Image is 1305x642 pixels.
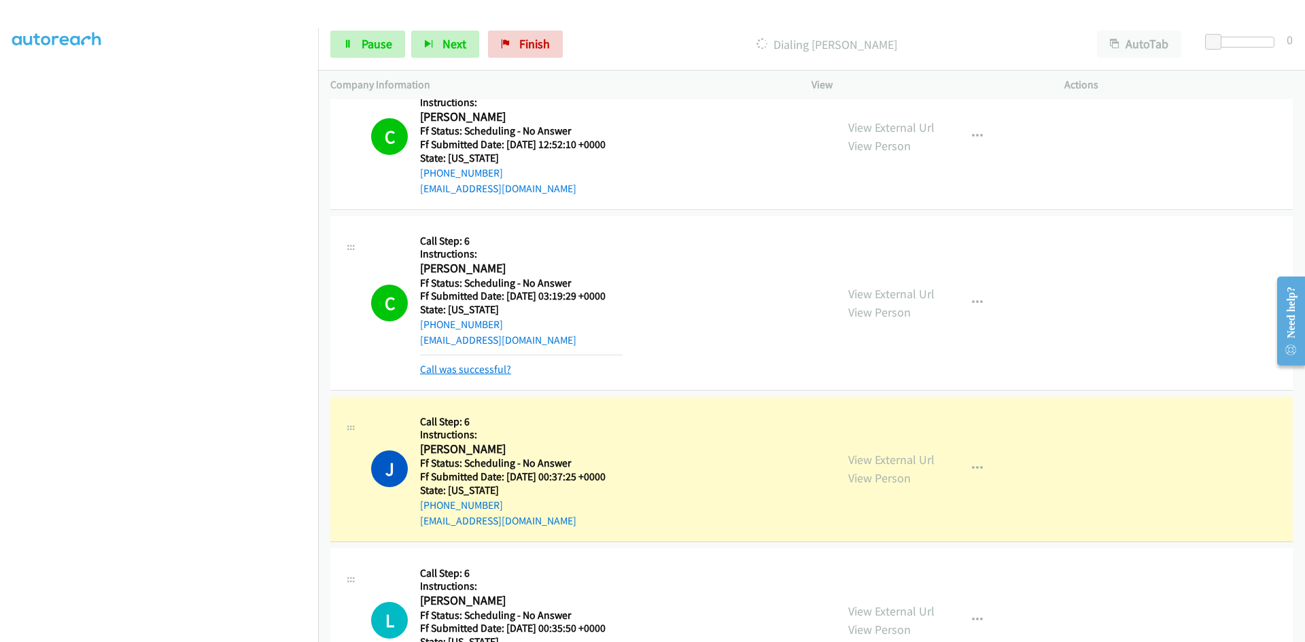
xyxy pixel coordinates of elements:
[848,304,911,320] a: View Person
[420,334,576,346] a: [EMAIL_ADDRESS][DOMAIN_NAME]
[330,77,787,93] p: Company Information
[420,363,511,376] a: Call was successful?
[420,442,606,457] h2: [PERSON_NAME]
[1097,31,1181,58] button: AutoTab
[848,470,911,486] a: View Person
[420,109,623,125] h2: [PERSON_NAME]
[420,318,503,331] a: [PHONE_NUMBER]
[411,31,479,58] button: Next
[420,289,623,303] h5: Ff Submitted Date: [DATE] 03:19:29 +0000
[848,622,911,637] a: View Person
[848,286,935,302] a: View External Url
[420,234,623,248] h5: Call Step: 6
[581,35,1073,54] p: Dialing [PERSON_NAME]
[371,602,408,639] h1: L
[420,514,576,527] a: [EMAIL_ADDRESS][DOMAIN_NAME]
[420,457,606,470] h5: Ff Status: Scheduling - No Answer
[420,138,623,151] h5: Ff Submitted Date: [DATE] 12:52:10 +0000
[371,602,408,639] div: The call is yet to be attempted
[420,415,606,429] h5: Call Step: 6
[330,31,405,58] a: Pause
[1266,267,1305,375] iframe: Resource Center
[812,77,1040,93] p: View
[420,567,606,580] h5: Call Step: 6
[420,261,623,277] h2: [PERSON_NAME]
[420,622,606,635] h5: Ff Submitted Date: [DATE] 00:35:50 +0000
[848,452,935,467] a: View External Url
[488,31,563,58] a: Finish
[420,96,623,109] h5: Instructions:
[1287,31,1293,49] div: 0
[371,118,408,155] h1: C
[420,277,623,290] h5: Ff Status: Scheduling - No Answer
[1212,37,1274,48] div: Delay between calls (in seconds)
[420,470,606,484] h5: Ff Submitted Date: [DATE] 00:37:25 +0000
[420,579,606,593] h5: Instructions:
[442,36,466,52] span: Next
[420,182,576,195] a: [EMAIL_ADDRESS][DOMAIN_NAME]
[420,428,606,442] h5: Instructions:
[420,593,606,609] h2: [PERSON_NAME]
[362,36,392,52] span: Pause
[420,499,503,512] a: [PHONE_NUMBER]
[420,303,623,317] h5: State: [US_STATE]
[848,120,935,135] a: View External Url
[420,166,503,179] a: [PHONE_NUMBER]
[371,450,408,487] h1: J
[371,285,408,321] h1: C
[420,151,623,165] h5: State: [US_STATE]
[420,247,623,261] h5: Instructions:
[420,609,606,622] h5: Ff Status: Scheduling - No Answer
[1064,77,1293,93] p: Actions
[848,138,911,154] a: View Person
[420,484,606,497] h5: State: [US_STATE]
[420,124,623,138] h5: Ff Status: Scheduling - No Answer
[848,603,935,619] a: View External Url
[519,36,550,52] span: Finish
